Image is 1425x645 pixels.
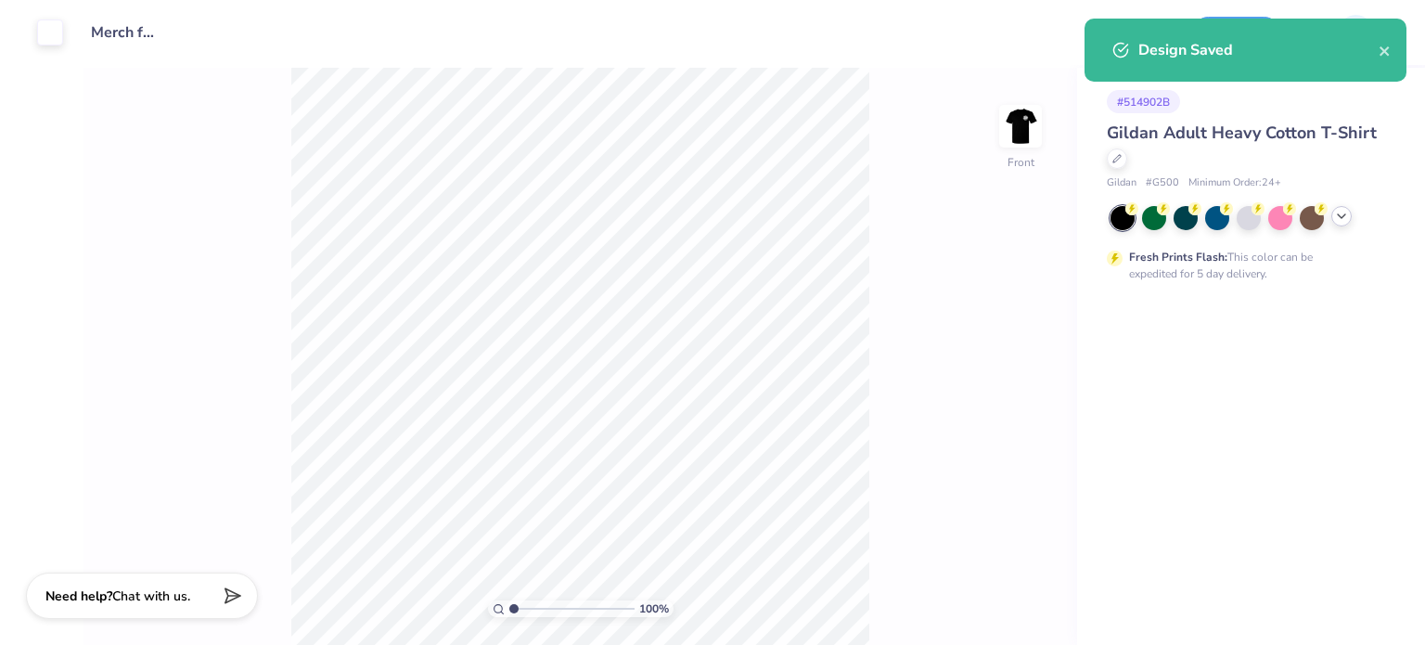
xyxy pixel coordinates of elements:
span: Chat with us. [112,587,190,605]
div: # 514902B [1107,90,1180,113]
span: Gildan [1107,175,1136,191]
input: Untitled Design [77,14,168,51]
div: Design Saved [1138,39,1379,61]
span: Minimum Order: 24 + [1188,175,1281,191]
strong: Fresh Prints Flash: [1129,250,1227,264]
span: Gildan Adult Heavy Cotton T-Shirt [1107,122,1377,144]
div: Front [1008,154,1034,171]
img: Front [1002,108,1039,145]
button: close [1379,39,1392,61]
div: This color can be expedited for 5 day delivery. [1129,249,1357,282]
strong: Need help? [45,587,112,605]
span: # G500 [1146,175,1179,191]
span: 100 % [639,600,669,617]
